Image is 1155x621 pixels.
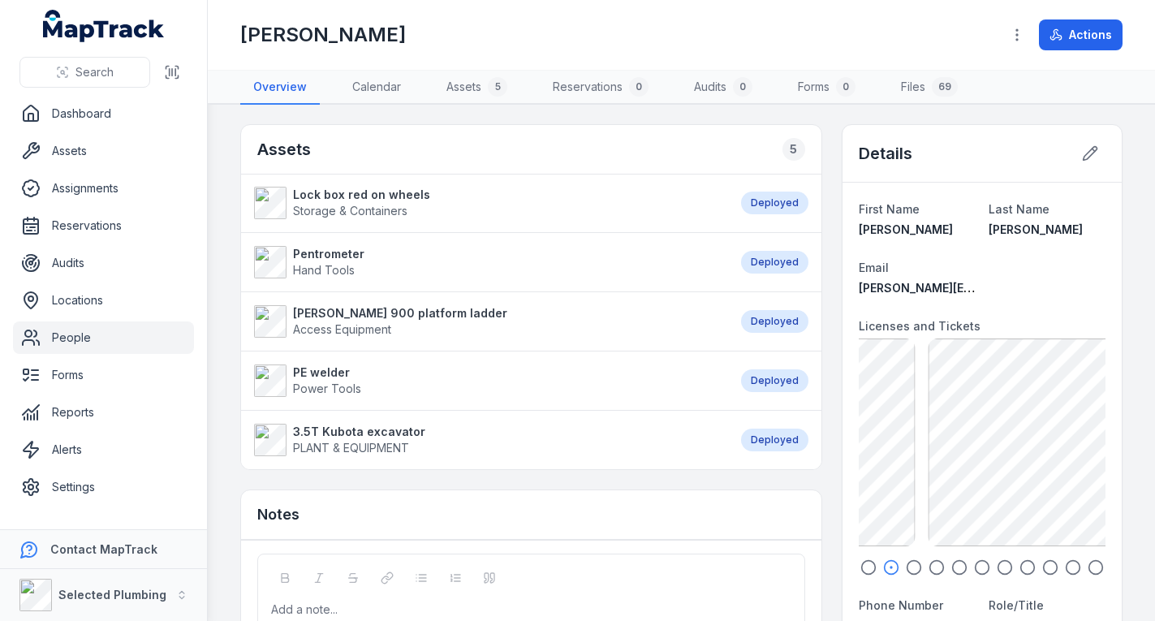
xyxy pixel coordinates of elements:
[254,305,725,338] a: [PERSON_NAME] 900 platform ladderAccess Equipment
[240,71,320,105] a: Overview
[859,222,953,236] span: [PERSON_NAME]
[888,71,971,105] a: Files69
[254,246,725,278] a: PentrometerHand Tools
[681,71,765,105] a: Audits0
[859,319,980,333] span: Licenses and Tickets
[13,359,194,391] a: Forms
[50,542,157,556] strong: Contact MapTrack
[13,247,194,279] a: Audits
[859,598,943,612] span: Phone Number
[339,71,414,105] a: Calendar
[13,396,194,429] a: Reports
[293,424,425,440] strong: 3.5T Kubota excavator
[75,64,114,80] span: Search
[733,77,752,97] div: 0
[836,77,855,97] div: 0
[13,471,194,503] a: Settings
[293,246,364,262] strong: Pentrometer
[488,77,507,97] div: 5
[741,251,808,274] div: Deployed
[254,364,725,397] a: PE welderPower Tools
[433,71,520,105] a: Assets5
[240,22,406,48] h1: [PERSON_NAME]
[1039,19,1123,50] button: Actions
[257,138,311,161] h2: Assets
[58,588,166,602] strong: Selected Plumbing
[13,321,194,354] a: People
[293,382,361,395] span: Power Tools
[13,284,194,317] a: Locations
[293,187,430,203] strong: Lock box red on wheels
[13,135,194,167] a: Assets
[254,424,725,456] a: 3.5T Kubota excavatorPLANT & EQUIPMENT
[859,142,912,165] h2: Details
[293,305,507,321] strong: [PERSON_NAME] 900 platform ladder
[293,263,355,277] span: Hand Tools
[859,202,920,216] span: First Name
[741,429,808,451] div: Deployed
[293,204,407,218] span: Storage & Containers
[932,77,958,97] div: 69
[13,209,194,242] a: Reservations
[741,310,808,333] div: Deployed
[629,77,649,97] div: 0
[859,261,889,274] span: Email
[741,369,808,392] div: Deployed
[293,364,361,381] strong: PE welder
[989,202,1049,216] span: Last Name
[13,172,194,205] a: Assignments
[257,503,300,526] h3: Notes
[989,222,1083,236] span: [PERSON_NAME]
[782,138,805,161] div: 5
[785,71,868,105] a: Forms0
[19,57,150,88] button: Search
[254,187,725,219] a: Lock box red on wheelsStorage & Containers
[540,71,662,105] a: Reservations0
[989,598,1044,612] span: Role/Title
[859,281,1149,295] span: [PERSON_NAME][EMAIL_ADDRESS][DOMAIN_NAME]
[293,322,391,336] span: Access Equipment
[13,97,194,130] a: Dashboard
[13,433,194,466] a: Alerts
[741,192,808,214] div: Deployed
[293,441,409,455] span: PLANT & EQUIPMENT
[43,10,165,42] a: MapTrack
